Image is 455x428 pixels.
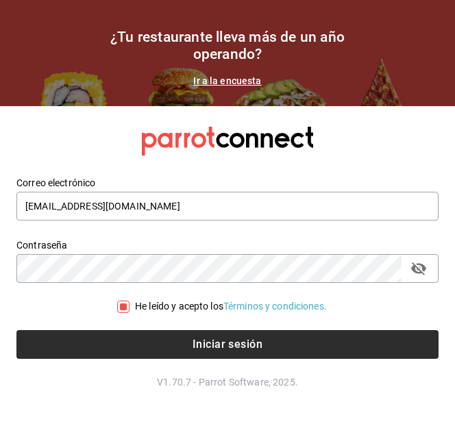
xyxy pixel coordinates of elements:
button: Iniciar sesión [16,330,439,359]
a: Ir a la encuesta [193,75,261,86]
div: He leído y acepto los [135,299,327,314]
input: Ingresa tu correo electrónico [16,192,439,221]
label: Correo electrónico [16,178,439,188]
button: passwordField [407,257,430,280]
p: V1.70.7 - Parrot Software, 2025. [16,375,439,389]
label: Contraseña [16,240,439,250]
h1: ¿Tu restaurante lleva más de un año operando? [90,29,365,63]
a: Términos y condiciones. [223,301,327,312]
